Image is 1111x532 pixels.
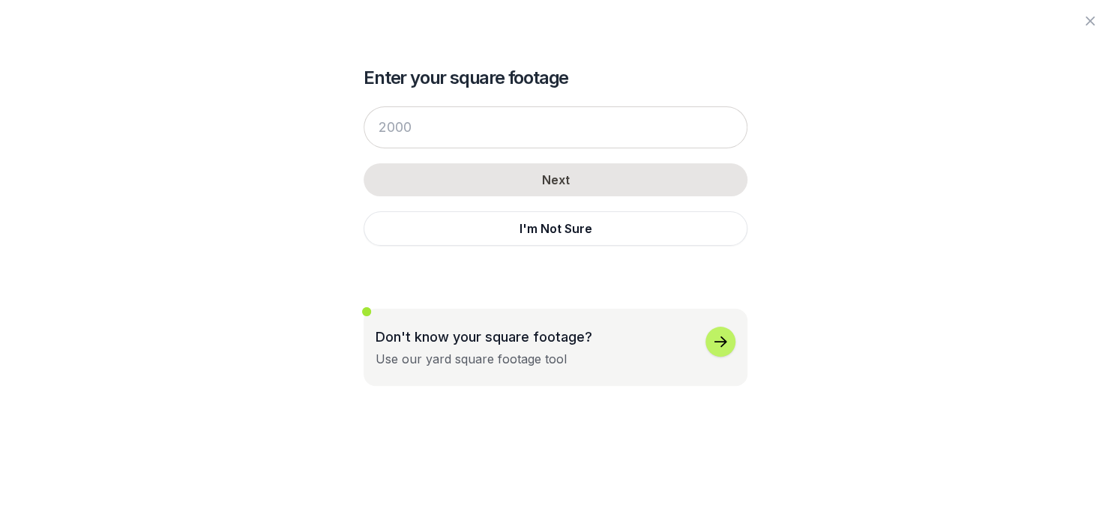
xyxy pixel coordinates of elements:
p: Don't know your square footage? [376,327,592,347]
input: 2000 [364,106,747,148]
button: Next [364,163,747,196]
div: Use our yard square footage tool [376,350,567,368]
h2: Enter your square footage [364,66,747,90]
button: I'm Not Sure [364,211,747,246]
button: Don't know your square footage?Use our yard square footage tool [364,309,747,386]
